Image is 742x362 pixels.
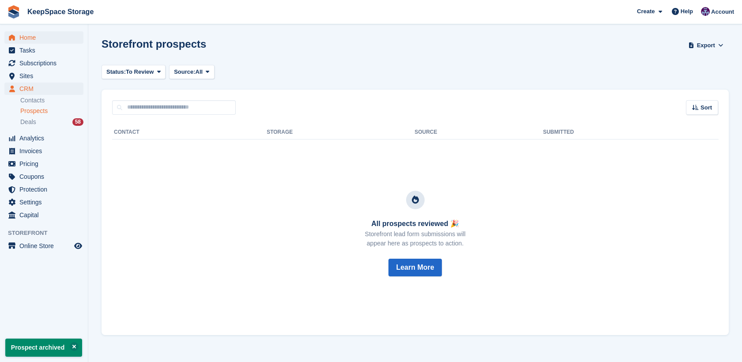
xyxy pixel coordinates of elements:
[72,118,83,126] div: 58
[24,4,97,19] a: KeepSpace Storage
[19,183,72,196] span: Protection
[4,145,83,157] a: menu
[4,44,83,57] a: menu
[19,170,72,183] span: Coupons
[365,220,466,228] h3: All prospects reviewed 🎉
[701,103,712,112] span: Sort
[697,41,715,50] span: Export
[4,240,83,252] a: menu
[20,106,83,116] a: Prospects
[126,68,154,76] span: To Review
[4,57,83,69] a: menu
[414,125,543,140] th: Source
[106,68,126,76] span: Status:
[7,5,20,19] img: stora-icon-8386f47178a22dfd0bd8f6a31ec36ba5ce8667c1dd55bd0f319d3a0aa187defe.svg
[4,31,83,44] a: menu
[701,7,710,16] img: Charlotte Jobling
[637,7,655,16] span: Create
[19,57,72,69] span: Subscriptions
[19,83,72,95] span: CRM
[388,259,441,276] button: Learn More
[19,145,72,157] span: Invoices
[4,196,83,208] a: menu
[267,125,414,140] th: Storage
[19,209,72,221] span: Capital
[19,240,72,252] span: Online Store
[543,125,718,140] th: Submitted
[4,183,83,196] a: menu
[365,230,466,248] p: Storefront lead form submissions will appear here as prospects to action.
[19,31,72,44] span: Home
[20,118,36,126] span: Deals
[19,44,72,57] span: Tasks
[4,132,83,144] a: menu
[19,158,72,170] span: Pricing
[19,196,72,208] span: Settings
[20,107,48,115] span: Prospects
[711,8,734,16] span: Account
[19,70,72,82] span: Sites
[73,241,83,251] a: Preview store
[4,70,83,82] a: menu
[102,38,206,50] h1: Storefront prospects
[20,96,83,105] a: Contacts
[174,68,195,76] span: Source:
[686,38,725,53] button: Export
[5,339,82,357] p: Prospect archived
[4,83,83,95] a: menu
[8,229,88,238] span: Storefront
[4,170,83,183] a: menu
[19,132,72,144] span: Analytics
[681,7,693,16] span: Help
[4,209,83,221] a: menu
[20,117,83,127] a: Deals 58
[4,158,83,170] a: menu
[112,125,267,140] th: Contact
[169,65,215,79] button: Source: All
[102,65,166,79] button: Status: To Review
[196,68,203,76] span: All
